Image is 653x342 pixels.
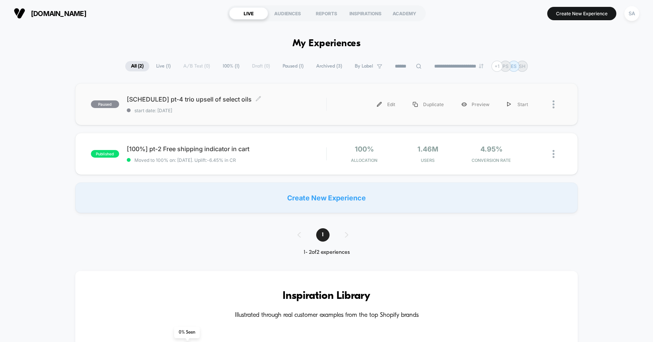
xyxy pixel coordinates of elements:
span: All ( 2 ) [125,61,149,71]
span: Paused ( 1 ) [277,61,309,71]
button: [DOMAIN_NAME] [11,7,89,19]
span: Users [398,158,457,163]
div: Start [498,96,537,113]
img: menu [507,102,511,107]
div: LIVE [229,7,268,19]
span: published [91,150,119,158]
span: 100% [355,145,374,153]
span: [DOMAIN_NAME] [31,10,86,18]
img: menu [377,102,382,107]
img: close [553,150,554,158]
h3: Inspiration Library [98,290,555,302]
div: REPORTS [307,7,346,19]
span: 100% ( 1 ) [217,61,245,71]
span: start date: [DATE] [127,108,326,113]
h4: Illustrated through real customer examples from the top Shopify brands [98,312,555,319]
div: Create New Experience [75,182,578,213]
button: SA [622,6,642,21]
div: AUDIENCES [268,7,307,19]
div: 1 - 2 of 2 experiences [290,249,364,256]
p: ES [511,63,517,69]
button: Create New Experience [547,7,616,20]
span: 4.95% [480,145,503,153]
h1: My Experiences [293,38,361,49]
div: Preview [453,96,498,113]
span: paused [91,100,119,108]
div: + 1 [491,61,503,72]
span: Archived ( 3 ) [310,61,348,71]
span: Allocation [351,158,377,163]
img: end [479,64,483,68]
img: menu [413,102,418,107]
span: 1.46M [417,145,438,153]
div: Edit [368,96,404,113]
span: 0 % Seen [174,327,200,338]
div: SA [624,6,639,21]
span: By Label [355,63,373,69]
div: INSPIRATIONS [346,7,385,19]
span: Moved to 100% on: [DATE] . Uplift: -6.45% in CR [134,157,236,163]
span: 1 [316,228,330,242]
img: close [553,100,554,108]
div: ACADEMY [385,7,424,19]
span: [SCHEDULED] pt-4 trio upsell of select oils [127,95,326,103]
span: CONVERSION RATE [461,158,521,163]
img: Visually logo [14,8,25,19]
p: PS [503,63,509,69]
span: [100%] pt-2 Free shipping indicator in cart [127,145,326,153]
span: Live ( 1 ) [150,61,176,71]
p: SH [519,63,525,69]
div: Duplicate [404,96,453,113]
